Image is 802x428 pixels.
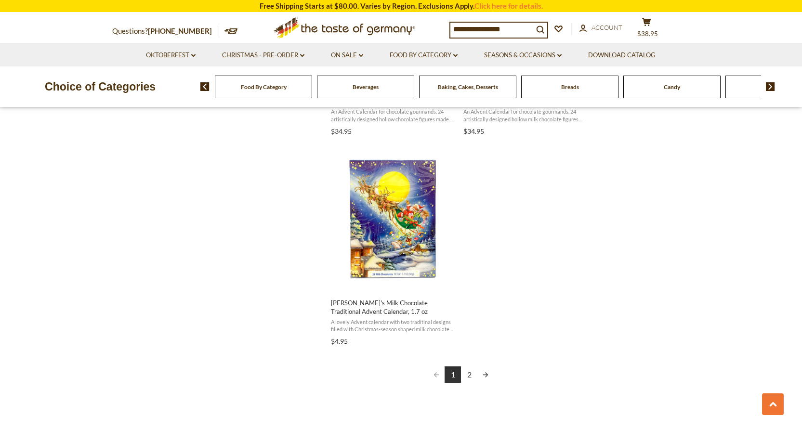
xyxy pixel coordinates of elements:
a: Erika's Milk Chocolate Traditional Advent Calendar, 1.7 oz [329,147,457,349]
a: Seasons & Occasions [484,50,562,61]
a: Click here for details. [474,1,543,10]
a: Download Catalog [588,50,656,61]
span: An Advent Calendar for chocolate gourmands. 24 artistically designed hollow milk chocolate figure... [463,108,588,123]
a: 1 [445,366,461,383]
a: Account [579,23,622,33]
span: $4.95 [331,337,348,345]
a: Christmas - PRE-ORDER [222,50,304,61]
span: Account [592,24,622,31]
a: 2 [461,366,477,383]
a: Next page [477,366,494,383]
span: An Advent Calendar for chocolate gourmands. 24 artistically designed hollow chocolate figures mad... [331,108,456,123]
a: Food By Category [241,83,287,91]
div: Pagination [331,366,592,384]
a: Food By Category [390,50,458,61]
img: next arrow [766,82,775,91]
span: $34.95 [331,127,352,135]
span: $38.95 [637,30,658,38]
img: previous arrow [200,82,210,91]
a: Oktoberfest [146,50,196,61]
a: Beverages [353,83,379,91]
button: $38.95 [632,17,661,41]
a: Candy [664,83,680,91]
span: $34.95 [463,127,484,135]
a: Baking, Cakes, Desserts [438,83,498,91]
p: Questions? [112,25,219,38]
a: On Sale [331,50,363,61]
span: [PERSON_NAME]'s Milk Chocolate Traditional Advent Calendar, 1.7 oz [331,298,456,316]
a: Breads [561,83,579,91]
span: A lovely Advent calendar with two traditinal designs filled with Christmas-season shaped milk cho... [331,318,456,333]
a: [PHONE_NUMBER] [148,26,212,35]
